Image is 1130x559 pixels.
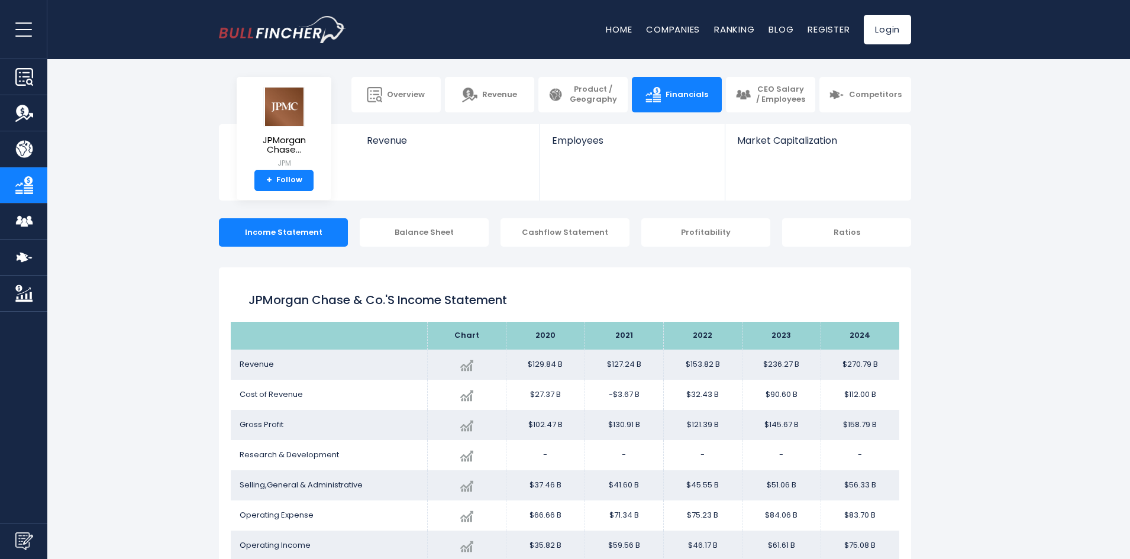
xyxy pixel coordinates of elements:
td: $27.37 B [506,380,585,410]
span: Revenue [240,358,274,370]
td: $75.23 B [663,500,742,531]
th: 2020 [506,322,585,350]
td: $129.84 B [506,350,585,380]
td: - [506,440,585,470]
td: $130.91 B [585,410,663,440]
a: Go to homepage [219,16,346,43]
td: $236.27 B [742,350,821,380]
span: Revenue [482,90,517,100]
td: - [663,440,742,470]
span: Operating Income [240,539,311,551]
th: 2021 [585,322,663,350]
a: Companies [646,23,700,35]
span: Employees [552,135,712,146]
a: Employees [540,124,724,166]
td: $56.33 B [821,470,899,500]
div: Income Statement [219,218,348,247]
span: JPMorgan Chase... [246,135,322,155]
span: Overview [387,90,425,100]
strong: + [266,175,272,186]
td: $84.06 B [742,500,821,531]
a: Financials [632,77,721,112]
td: - [585,440,663,470]
span: Selling,General & Administrative [240,479,363,490]
span: Research & Development [240,449,339,460]
span: Competitors [849,90,902,100]
a: Register [808,23,850,35]
td: $41.60 B [585,470,663,500]
a: Overview [351,77,441,112]
td: $71.34 B [585,500,663,531]
a: Login [864,15,911,44]
td: - [821,440,899,470]
td: $112.00 B [821,380,899,410]
a: +Follow [254,170,314,191]
td: $66.66 B [506,500,585,531]
span: Revenue [367,135,528,146]
span: Operating Expense [240,509,314,521]
td: $37.46 B [506,470,585,500]
span: Market Capitalization [737,135,898,146]
td: $51.06 B [742,470,821,500]
a: Revenue [445,77,534,112]
th: 2022 [663,322,742,350]
td: $145.67 B [742,410,821,440]
td: $32.43 B [663,380,742,410]
div: Ratios [782,218,911,247]
h1: JPMorgan Chase & Co.'s Income Statement [248,291,882,309]
td: $45.55 B [663,470,742,500]
small: JPM [246,158,322,169]
td: -$3.67 B [585,380,663,410]
span: CEO Salary / Employees [756,85,806,105]
td: $153.82 B [663,350,742,380]
th: Chart [427,322,506,350]
div: Balance Sheet [360,218,489,247]
td: - [742,440,821,470]
span: Financials [666,90,708,100]
a: Home [606,23,632,35]
th: 2023 [742,322,821,350]
td: $83.70 B [821,500,899,531]
td: $270.79 B [821,350,899,380]
a: Ranking [714,23,754,35]
td: $102.47 B [506,410,585,440]
div: Profitability [641,218,770,247]
a: CEO Salary / Employees [726,77,815,112]
td: $127.24 B [585,350,663,380]
td: $158.79 B [821,410,899,440]
span: Product / Geography [568,85,618,105]
span: Gross Profit [240,419,283,430]
img: bullfincher logo [219,16,346,43]
div: Cashflow Statement [501,218,629,247]
th: 2024 [821,322,899,350]
td: $121.39 B [663,410,742,440]
a: JPMorgan Chase... JPM [246,86,322,170]
a: Blog [769,23,793,35]
a: Revenue [355,124,540,166]
span: Cost of Revenue [240,389,303,400]
td: $90.60 B [742,380,821,410]
a: Product / Geography [538,77,628,112]
a: Competitors [819,77,911,112]
a: Market Capitalization [725,124,910,166]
